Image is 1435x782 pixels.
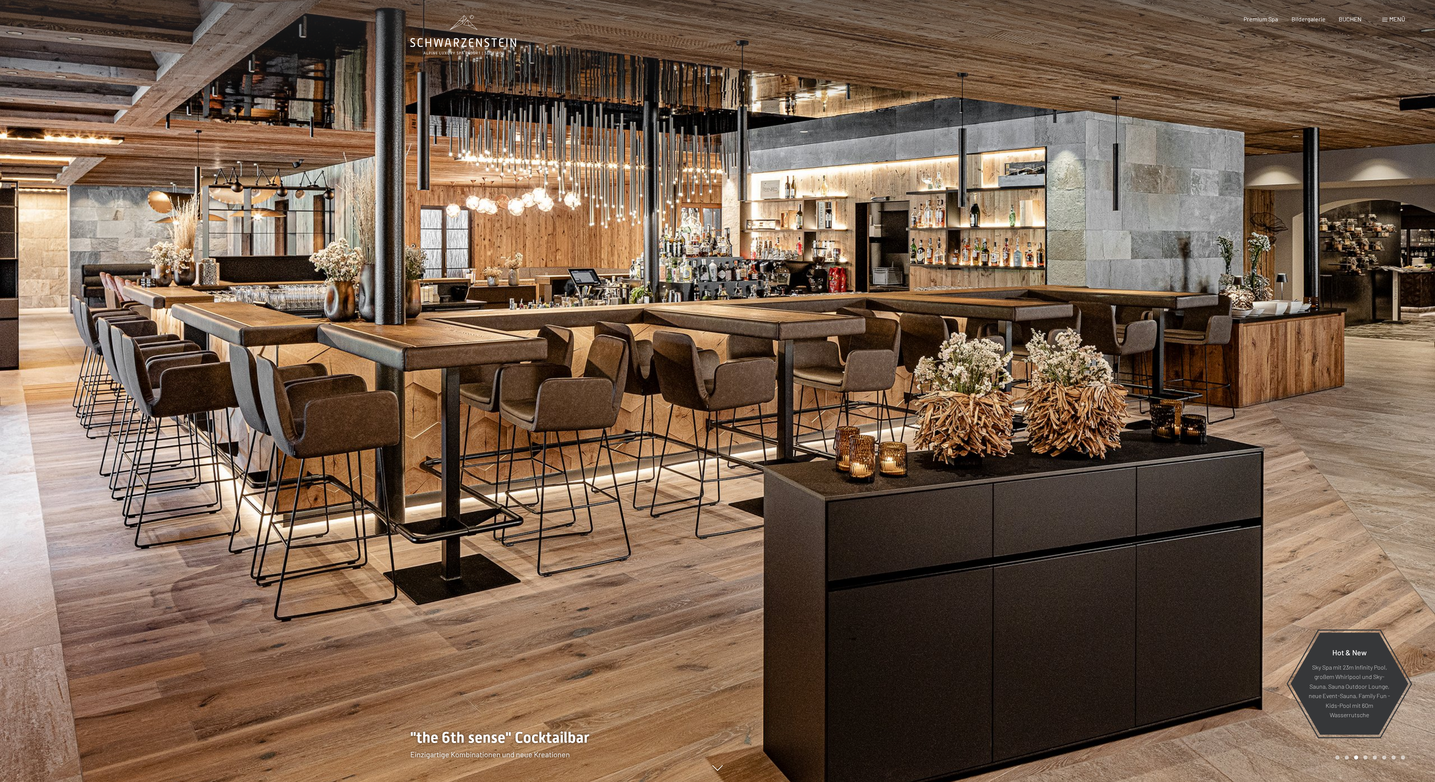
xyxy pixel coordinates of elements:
div: Carousel Page 4 [1363,755,1368,760]
div: Carousel Page 5 [1373,755,1377,760]
span: Menü [1389,15,1405,22]
a: Bildergalerie [1291,15,1326,22]
p: Sky Spa mit 23m Infinity Pool, großem Whirlpool und Sky-Sauna, Sauna Outdoor Lounge, neue Event-S... [1309,662,1390,720]
div: Carousel Page 3 (Current Slide) [1354,755,1358,760]
div: Carousel Pagination [1333,755,1405,760]
a: Hot & New Sky Spa mit 23m Infinity Pool, großem Whirlpool und Sky-Sauna, Sauna Outdoor Lounge, ne... [1290,632,1409,735]
div: Carousel Page 6 [1382,755,1386,760]
div: Carousel Page 2 [1345,755,1349,760]
div: Carousel Page 7 [1392,755,1396,760]
span: Hot & New [1332,647,1367,656]
div: Carousel Page 8 [1401,755,1405,760]
a: BUCHEN [1339,15,1362,22]
a: Premium Spa [1244,15,1278,22]
div: Carousel Page 1 [1335,755,1339,760]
